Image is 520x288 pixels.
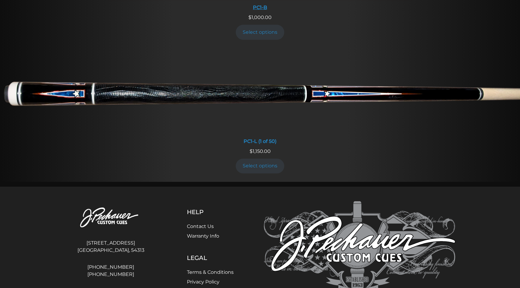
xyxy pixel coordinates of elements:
[250,148,271,154] span: 1,150.00
[250,148,253,154] span: $
[65,271,157,278] a: [PHONE_NUMBER]
[187,254,234,261] h5: Legal
[236,25,285,40] a: Add to cart: “PC1-B”
[187,233,219,239] a: Warranty Info
[187,208,234,216] h5: Help
[187,223,214,229] a: Contact Us
[65,237,157,256] address: [STREET_ADDRESS] [GEOGRAPHIC_DATA], 54313
[236,159,285,173] a: Add to cart: “PC1-L (1 of 50)”
[108,5,412,10] div: PC1-B
[187,279,219,285] a: Privacy Policy
[248,14,251,20] span: $
[65,264,157,271] a: [PHONE_NUMBER]
[65,201,157,235] img: Pechauer Custom Cues
[248,14,272,20] span: 1,000.00
[187,269,234,275] a: Terms & Conditions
